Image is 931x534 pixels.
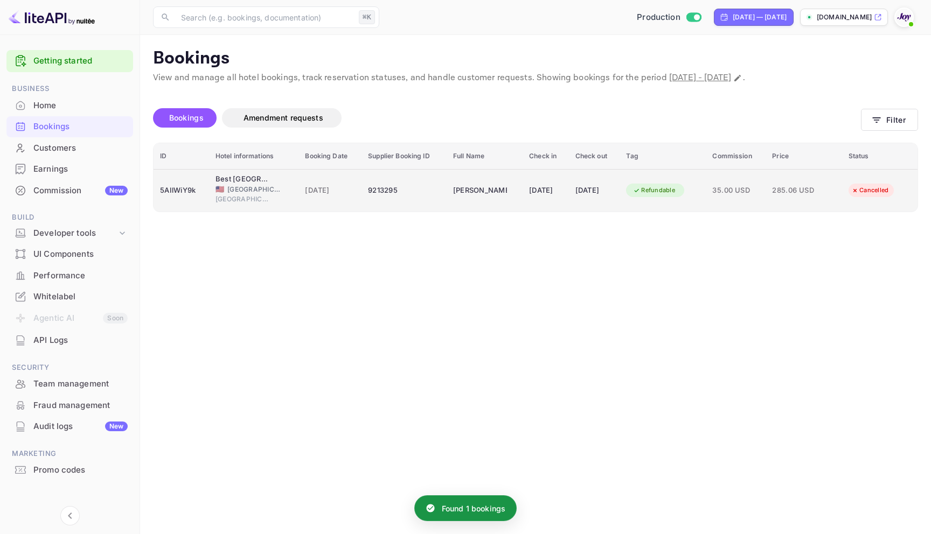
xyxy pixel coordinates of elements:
[33,399,128,412] div: Fraud management
[6,416,133,436] a: Audit logsNew
[637,11,680,24] span: Production
[175,6,355,28] input: Search (e.g. bookings, documentation)
[216,174,269,185] div: Best Western University Inn
[733,12,787,22] div: [DATE] — [DATE]
[305,185,355,196] span: [DATE]
[817,12,872,22] p: [DOMAIN_NAME]
[33,163,128,175] div: Earnings
[33,334,128,347] div: API Logs
[359,10,375,24] div: ⌘K
[33,270,128,282] div: Performance
[33,464,128,476] div: Promo codes
[6,244,133,264] a: UI Components
[6,362,133,374] span: Security
[60,506,80,525] button: Collapse navigation
[6,50,133,72] div: Getting started
[766,143,842,170] th: Price
[244,113,323,122] span: Amendment requests
[33,378,128,390] div: Team management
[169,113,204,122] span: Bookings
[529,182,562,199] div: [DATE]
[6,416,133,437] div: Audit logsNew
[6,374,133,394] a: Team management
[209,143,299,170] th: Hotel informations
[453,182,507,199] div: April Marini
[626,184,682,197] div: Refundable
[154,143,918,212] table: booking table
[6,265,133,285] a: Performance
[6,159,133,179] a: Earnings
[6,95,133,115] a: Home
[861,109,918,131] button: Filter
[227,185,281,194] span: [GEOGRAPHIC_DATA]
[153,48,918,69] p: Bookings
[575,182,614,199] div: [DATE]
[6,286,133,307] div: Whitelabel
[620,143,706,170] th: Tag
[447,143,523,170] th: Full Name
[6,159,133,180] div: Earnings
[33,121,128,133] div: Bookings
[6,265,133,286] div: Performance
[6,330,133,351] div: API Logs
[33,55,128,67] a: Getting started
[33,142,128,154] div: Customers
[6,395,133,415] a: Fraud management
[298,143,362,170] th: Booking Date
[160,182,203,199] div: 5AIlWiY9k
[712,185,759,196] span: 35.00 USD
[33,185,128,197] div: Commission
[6,180,133,200] a: CommissionNew
[6,116,133,136] a: Bookings
[33,100,128,112] div: Home
[6,138,133,158] a: Customers
[362,143,447,170] th: Supplier Booking ID
[6,330,133,350] a: API Logs
[105,186,128,195] div: New
[33,227,117,240] div: Developer tools
[6,460,133,481] div: Promo codes
[105,421,128,431] div: New
[6,395,133,416] div: Fraud management
[772,185,826,196] span: 285.06 USD
[6,224,133,243] div: Developer tools
[6,95,133,116] div: Home
[6,83,133,95] span: Business
[669,72,731,83] span: [DATE] - [DATE]
[33,248,128,261] div: UI Components
[523,143,568,170] th: Check in
[895,9,913,26] img: With Joy
[368,182,440,199] div: 9213295
[569,143,620,170] th: Check out
[153,72,918,85] p: View and manage all hotel bookings, track reservation statuses, and handle customer requests. Sho...
[732,73,743,83] button: Change date range
[706,143,766,170] th: Commission
[33,420,128,433] div: Audit logs
[154,143,209,170] th: ID
[6,460,133,480] a: Promo codes
[33,291,128,303] div: Whitelabel
[6,448,133,460] span: Marketing
[842,143,918,170] th: Status
[6,116,133,137] div: Bookings
[6,374,133,395] div: Team management
[6,244,133,265] div: UI Components
[6,212,133,223] span: Build
[216,194,269,204] span: [GEOGRAPHIC_DATA][PERSON_NAME]
[633,11,705,24] div: Switch to Sandbox mode
[6,180,133,201] div: CommissionNew
[844,184,895,197] div: Cancelled
[216,186,224,193] span: United States of America
[6,138,133,159] div: Customers
[442,503,505,514] p: Found 1 bookings
[6,286,133,306] a: Whitelabel
[9,9,95,26] img: LiteAPI logo
[153,108,861,128] div: account-settings tabs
